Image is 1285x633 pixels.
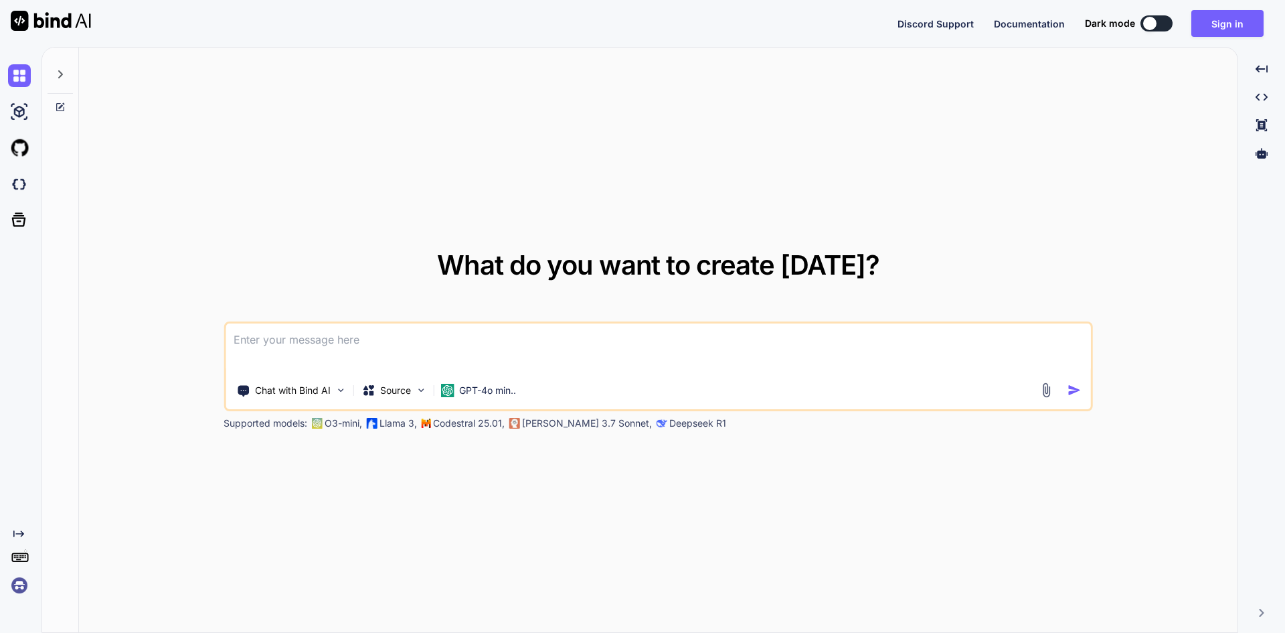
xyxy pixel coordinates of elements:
[897,18,974,29] span: Discord Support
[994,18,1065,29] span: Documentation
[1039,382,1054,398] img: attachment
[1085,17,1135,30] span: Dark mode
[8,100,31,123] img: ai-studio
[459,384,516,397] p: GPT-4o min..
[325,417,362,430] p: O3-mini,
[509,418,519,429] img: claude
[440,384,454,397] img: GPT-4o mini
[255,384,331,397] p: Chat with Bind AI
[415,384,426,396] img: Pick Models
[1067,383,1082,397] img: icon
[311,418,322,429] img: GPT-4
[11,11,91,31] img: Bind AI
[380,384,411,397] p: Source
[421,419,430,428] img: Mistral-AI
[437,249,879,281] span: What do you want to create [DATE]?
[379,417,417,430] p: Llama 3,
[994,17,1065,31] button: Documentation
[656,418,667,429] img: claude
[335,384,346,396] img: Pick Tools
[8,173,31,196] img: darkCloudIdeIcon
[669,417,726,430] p: Deepseek R1
[1191,10,1264,37] button: Sign in
[522,417,652,430] p: [PERSON_NAME] 3.7 Sonnet,
[224,417,307,430] p: Supported models:
[433,417,505,430] p: Codestral 25.01,
[8,64,31,87] img: chat
[8,137,31,159] img: githubLight
[897,17,974,31] button: Discord Support
[366,418,377,429] img: Llama2
[8,574,31,597] img: signin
